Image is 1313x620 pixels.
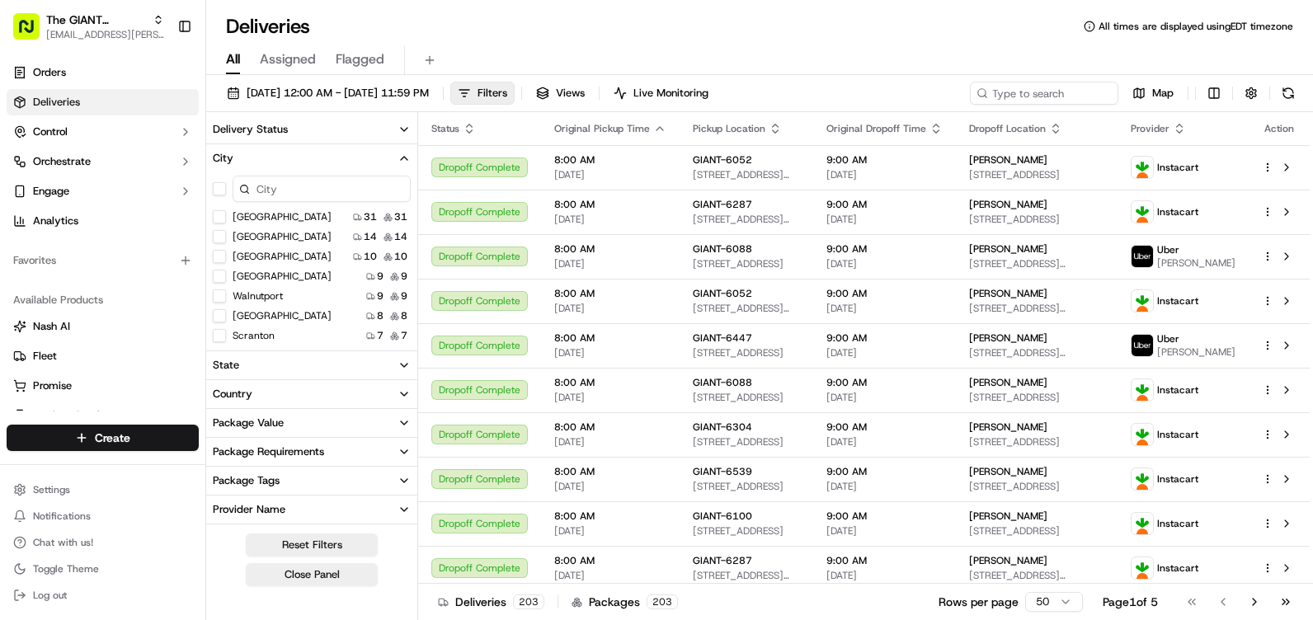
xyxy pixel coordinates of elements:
[7,505,199,528] button: Notifications
[1157,383,1198,397] span: Instacart
[1152,86,1174,101] span: Map
[213,444,324,459] div: Package Requirements
[7,208,199,234] a: Analytics
[969,524,1104,538] span: [STREET_ADDRESS]
[647,594,678,609] div: 203
[826,198,943,211] span: 9:00 AM
[554,346,666,359] span: [DATE]
[206,144,417,172] button: City
[247,86,429,101] span: [DATE] 12:00 AM - [DATE] 11:59 PM
[1157,161,1198,174] span: Instacart
[33,536,93,549] span: Chat with us!
[969,198,1047,211] span: [PERSON_NAME]
[554,302,666,315] span: [DATE]
[554,465,666,478] span: 8:00 AM
[401,329,407,342] span: 7
[10,233,133,262] a: 📗Knowledge Base
[233,176,411,202] input: City
[336,49,384,69] span: Flagged
[401,270,407,283] span: 9
[7,402,199,429] button: Product Catalog
[554,257,666,270] span: [DATE]
[693,302,800,315] span: [STREET_ADDRESS][PERSON_NAME]
[826,122,926,135] span: Original Dropoff Time
[206,496,417,524] button: Provider Name
[969,569,1104,582] span: [STREET_ADDRESS][PERSON_NAME]
[1132,201,1153,223] img: profile_instacart_ahold_partner.png
[693,213,800,226] span: [STREET_ADDRESS][PERSON_NAME]
[16,241,30,254] div: 📗
[401,289,407,303] span: 9
[513,594,544,609] div: 203
[826,302,943,315] span: [DATE]
[1103,594,1158,610] div: Page 1 of 5
[33,349,57,364] span: Fleet
[826,554,943,567] span: 9:00 AM
[364,210,377,223] span: 31
[969,465,1047,478] span: [PERSON_NAME]
[431,122,459,135] span: Status
[554,331,666,345] span: 8:00 AM
[693,569,800,582] span: [STREET_ADDRESS][PERSON_NAME]
[826,391,943,404] span: [DATE]
[606,82,716,105] button: Live Monitoring
[7,531,199,554] button: Chat with us!
[693,331,752,345] span: GIANT-6447
[33,184,69,199] span: Engage
[7,425,199,451] button: Create
[554,198,666,211] span: 8:00 AM
[206,438,417,466] button: Package Requirements
[219,82,436,105] button: [DATE] 12:00 AM - [DATE] 11:59 PM
[478,86,507,101] span: Filters
[1132,157,1153,178] img: profile_instacart_ahold_partner.png
[133,233,271,262] a: 💻API Documentation
[394,210,407,223] span: 31
[554,510,666,523] span: 8:00 AM
[7,287,199,313] div: Available Products
[1157,472,1198,486] span: Instacart
[206,351,417,379] button: State
[970,82,1118,105] input: Type to search
[33,124,68,139] span: Control
[246,563,378,586] button: Close Panel
[969,510,1047,523] span: [PERSON_NAME]
[33,239,126,256] span: Knowledge Base
[226,49,240,69] span: All
[1125,82,1181,105] button: Map
[1262,122,1297,135] div: Action
[377,289,384,303] span: 9
[7,313,199,340] button: Nash AI
[554,435,666,449] span: [DATE]
[13,319,192,334] a: Nash AI
[1157,205,1198,218] span: Instacart
[33,408,112,423] span: Product Catalog
[554,242,666,256] span: 8:00 AM
[280,162,300,182] button: Start new chat
[826,287,943,300] span: 9:00 AM
[554,569,666,582] span: [DATE]
[401,309,407,322] span: 8
[969,122,1046,135] span: Dropoff Location
[164,279,200,292] span: Pylon
[1157,256,1235,270] span: [PERSON_NAME]
[554,376,666,389] span: 8:00 AM
[693,465,752,478] span: GIANT-6539
[7,89,199,115] a: Deliveries
[139,241,153,254] div: 💻
[969,213,1104,226] span: [STREET_ADDRESS]
[33,378,72,393] span: Promise
[826,480,943,493] span: [DATE]
[693,524,800,538] span: [STREET_ADDRESS]
[554,391,666,404] span: [DATE]
[554,420,666,434] span: 8:00 AM
[1157,345,1235,359] span: [PERSON_NAME]
[364,250,377,263] span: 10
[554,287,666,300] span: 8:00 AM
[7,584,199,607] button: Log out
[693,510,752,523] span: GIANT-6100
[826,510,943,523] span: 9:00 AM
[226,13,310,40] h1: Deliveries
[969,287,1047,300] span: [PERSON_NAME]
[213,387,252,402] div: Country
[246,533,378,557] button: Reset Filters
